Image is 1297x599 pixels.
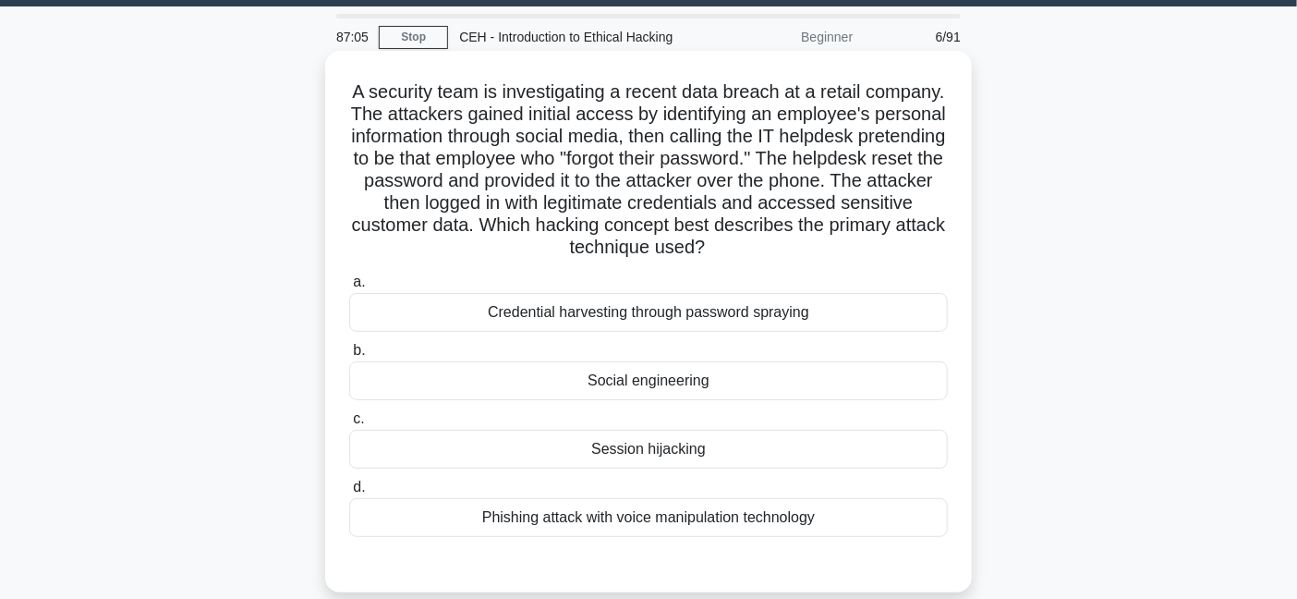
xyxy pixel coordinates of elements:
div: Phishing attack with voice manipulation technology [349,498,948,537]
a: Stop [379,26,448,49]
div: Session hijacking [349,430,948,469]
div: Credential harvesting through password spraying [349,293,948,332]
div: 6/91 [864,18,972,55]
div: CEH - Introduction to Ethical Hacking [448,18,702,55]
h5: A security team is investigating a recent data breach at a retail company. The attackers gained i... [347,80,950,260]
div: Social engineering [349,361,948,400]
span: b. [353,342,365,358]
span: a. [353,274,365,289]
span: c. [353,410,364,426]
span: d. [353,479,365,495]
div: Beginner [702,18,864,55]
div: 87:05 [325,18,379,55]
